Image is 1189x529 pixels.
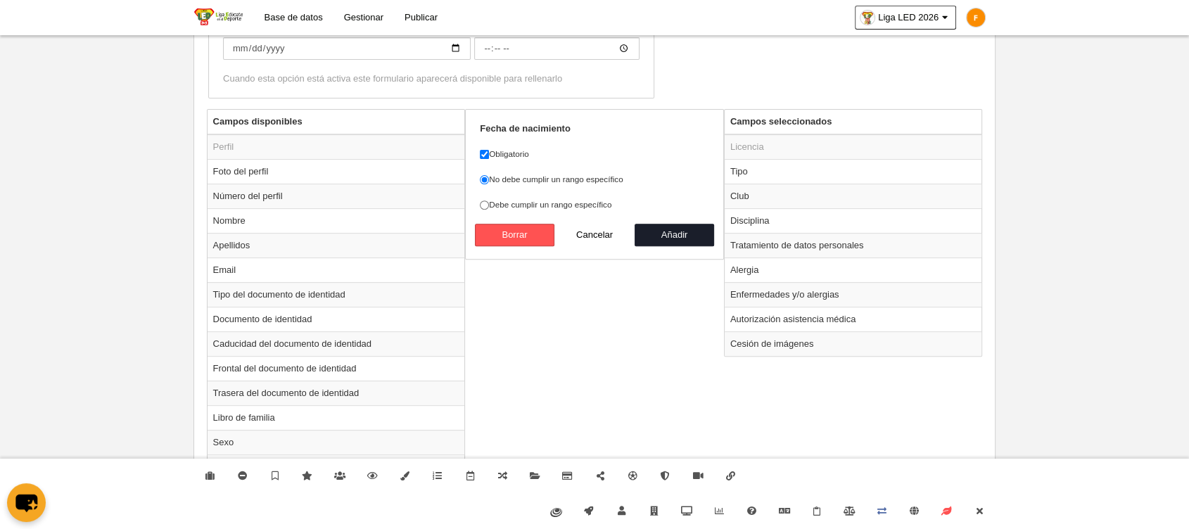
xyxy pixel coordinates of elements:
label: Obligatorio [480,148,709,160]
span: Liga LED 2026 [878,11,939,25]
input: No debe cumplir un rango específico [480,175,489,184]
td: Sexo [208,430,465,454]
td: Alergia [725,257,982,282]
input: Obligatorio [480,150,489,159]
td: Fecha de nacimiento [208,454,465,479]
td: Nombre [208,208,465,233]
button: Borrar [475,224,555,246]
td: Tipo [725,159,982,184]
td: Autorización asistencia médica [725,307,982,331]
img: c2l6ZT0zMHgzMCZmcz05JnRleHQ9RiZiZz1mYjhjMDA%3D.png [967,8,985,27]
td: Tipo del documento de identidad [208,282,465,307]
td: Email [208,257,465,282]
th: Campos seleccionados [725,110,982,134]
input: Debe cumplir un rango específico [480,200,489,210]
button: Cancelar [554,224,635,246]
label: Fecha de fin [223,18,640,60]
td: Tratamiento de datos personales [725,233,982,257]
a: Liga LED 2026 [855,6,956,30]
td: Foto del perfil [208,159,465,184]
th: Campos disponibles [208,110,465,134]
label: Debe cumplir un rango específico [480,198,709,211]
td: Número del perfil [208,184,465,208]
td: Licencia [725,134,982,160]
label: No debe cumplir un rango específico [480,173,709,186]
img: fiware.svg [550,508,562,517]
strong: Fecha de nacimiento [480,123,571,134]
button: chat-button [7,483,46,522]
td: Frontal del documento de identidad [208,356,465,381]
input: Fecha de fin [474,37,640,60]
img: Liga LED 2026 [194,8,243,25]
td: Enfermedades y/o alergias [725,282,982,307]
button: Añadir [635,224,715,246]
td: Perfil [208,134,465,160]
td: Libro de familia [208,405,465,430]
div: Cuando esta opción está activa este formulario aparecerá disponible para rellenarlo [223,72,640,85]
td: Club [725,184,982,208]
input: Fecha de fin [223,37,471,60]
td: Trasera del documento de identidad [208,381,465,405]
td: Documento de identidad [208,307,465,331]
td: Cesión de imágenes [725,331,982,356]
td: Caducidad del documento de identidad [208,331,465,356]
td: Disciplina [725,208,982,233]
td: Apellidos [208,233,465,257]
img: OaTaqkb8oxbL.30x30.jpg [860,11,875,25]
